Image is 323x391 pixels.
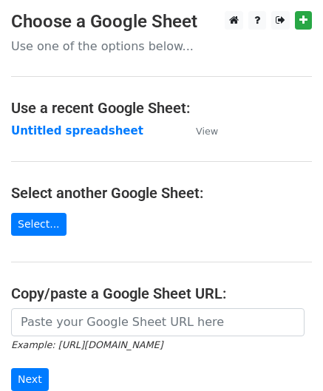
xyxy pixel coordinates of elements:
a: Select... [11,213,67,236]
input: Paste your Google Sheet URL here [11,308,305,336]
input: Next [11,368,49,391]
small: View [196,126,218,137]
h4: Select another Google Sheet: [11,184,312,202]
h4: Copy/paste a Google Sheet URL: [11,285,312,302]
h3: Choose a Google Sheet [11,11,312,33]
p: Use one of the options below... [11,38,312,54]
small: Example: [URL][DOMAIN_NAME] [11,339,163,350]
a: Untitled spreadsheet [11,124,143,137]
h4: Use a recent Google Sheet: [11,99,312,117]
a: View [181,124,218,137]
